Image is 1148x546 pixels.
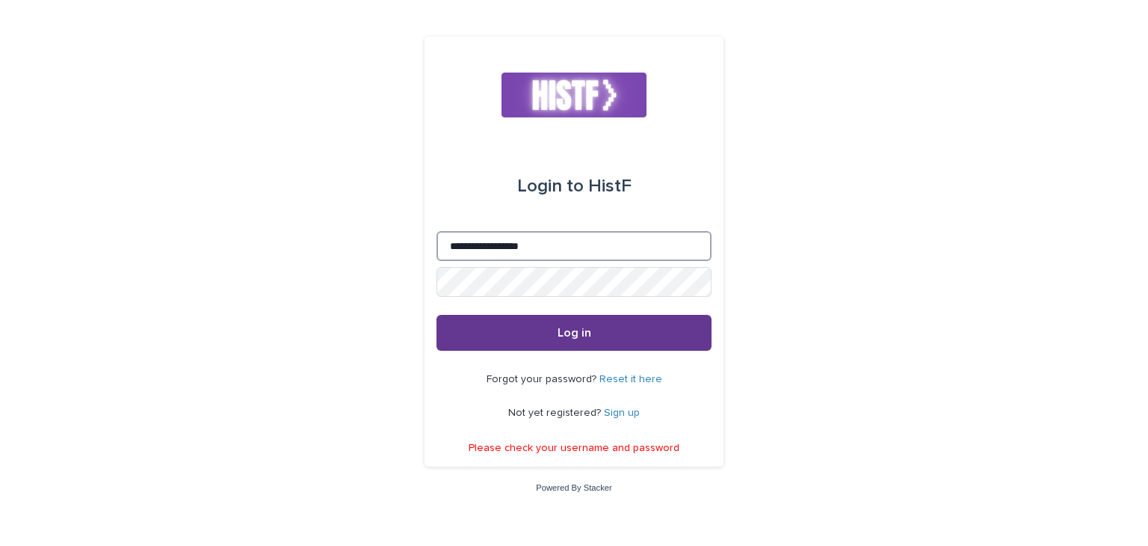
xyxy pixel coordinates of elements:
[469,442,679,455] p: Please check your username and password
[604,408,640,418] a: Sign up
[502,73,647,117] img: k2lX6XtKT2uGl0LI8IDL
[536,483,611,492] a: Powered By Stacker
[599,374,662,384] a: Reset it here
[517,177,584,195] span: Login to
[436,315,712,351] button: Log in
[487,374,599,384] span: Forgot your password?
[558,327,591,339] span: Log in
[517,165,632,207] div: HistF
[508,408,604,418] span: Not yet registered?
